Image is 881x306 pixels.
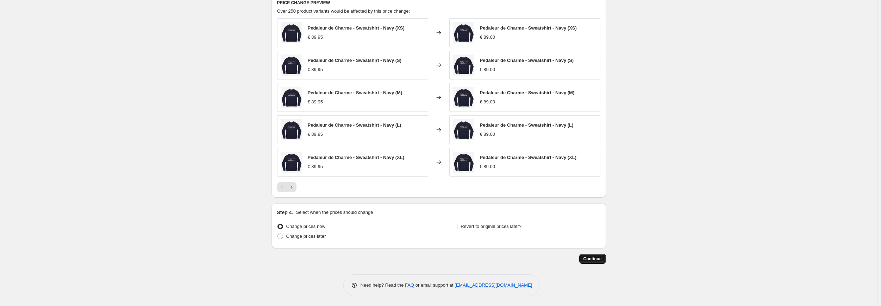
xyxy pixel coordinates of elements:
[281,55,302,76] img: La_Machine_Pedaleur_de_Charme_Navy_Sweatshirt_Flat_80x.jpg
[453,22,474,43] img: La_Machine_Pedaleur_de_Charme_Navy_Sweatshirt_Flat_80x.jpg
[579,254,606,264] button: Continue
[480,34,495,41] div: € 89.00
[281,119,302,140] img: La_Machine_Pedaleur_de_Charme_Navy_Sweatshirt_Flat_80x.jpg
[296,209,373,216] p: Select when the prices should change
[308,58,402,63] span: Pedaleur de Charme - Sweatshirt - Navy (S)
[308,98,323,106] div: € 89.95
[308,66,323,73] div: € 89.95
[308,155,405,160] span: Pedaleur de Charme - Sweatshirt - Navy (XL)
[287,182,296,192] button: Next
[277,182,296,192] nav: Pagination
[453,119,474,140] img: La_Machine_Pedaleur_de_Charme_Navy_Sweatshirt_Flat_80x.jpg
[480,90,575,95] span: Pedaleur de Charme - Sweatshirt - Navy (M)
[480,66,495,73] div: € 89.00
[480,98,495,106] div: € 89.00
[480,58,574,63] span: Pedaleur de Charme - Sweatshirt - Navy (S)
[281,87,302,108] img: La_Machine_Pedaleur_de_Charme_Navy_Sweatshirt_Flat_80x.jpg
[583,256,602,262] span: Continue
[277,8,410,14] span: Over 250 product variants would be affected by this price change:
[453,55,474,76] img: La_Machine_Pedaleur_de_Charme_Navy_Sweatshirt_Flat_80x.jpg
[414,282,455,288] span: or email support at
[455,282,532,288] a: [EMAIL_ADDRESS][DOMAIN_NAME]
[480,122,574,128] span: Pedaleur de Charme - Sweatshirt - Navy (L)
[361,282,405,288] span: Need help? Read the
[308,131,323,138] div: € 89.95
[277,209,293,216] h2: Step 4.
[453,152,474,173] img: La_Machine_Pedaleur_de_Charme_Navy_Sweatshirt_Flat_80x.jpg
[480,163,495,170] div: € 89.00
[308,122,401,128] span: Pedaleur de Charme - Sweatshirt - Navy (L)
[281,152,302,173] img: La_Machine_Pedaleur_de_Charme_Navy_Sweatshirt_Flat_80x.jpg
[308,163,323,170] div: € 89.95
[286,234,326,239] span: Change prices later
[405,282,414,288] a: FAQ
[308,90,402,95] span: Pedaleur de Charme - Sweatshirt - Navy (M)
[453,87,474,108] img: La_Machine_Pedaleur_de_Charme_Navy_Sweatshirt_Flat_80x.jpg
[286,224,325,229] span: Change prices now
[480,155,577,160] span: Pedaleur de Charme - Sweatshirt - Navy (XL)
[308,25,405,31] span: Pedaleur de Charme - Sweatshirt - Navy (XS)
[480,131,495,138] div: € 89.00
[281,22,302,43] img: La_Machine_Pedaleur_de_Charme_Navy_Sweatshirt_Flat_80x.jpg
[480,25,577,31] span: Pedaleur de Charme - Sweatshirt - Navy (XS)
[308,34,323,41] div: € 89.95
[461,224,521,229] span: Revert to original prices later?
